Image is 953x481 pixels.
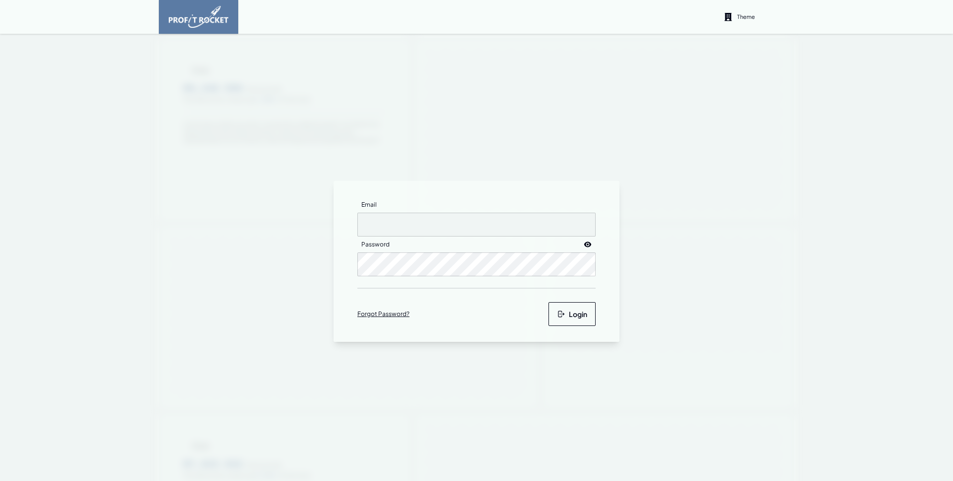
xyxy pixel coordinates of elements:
label: Password [357,237,394,252]
button: Login [548,302,596,326]
a: Forgot Password? [357,310,409,318]
img: image [169,6,228,28]
p: Theme [737,13,755,20]
label: Email [357,197,381,213]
